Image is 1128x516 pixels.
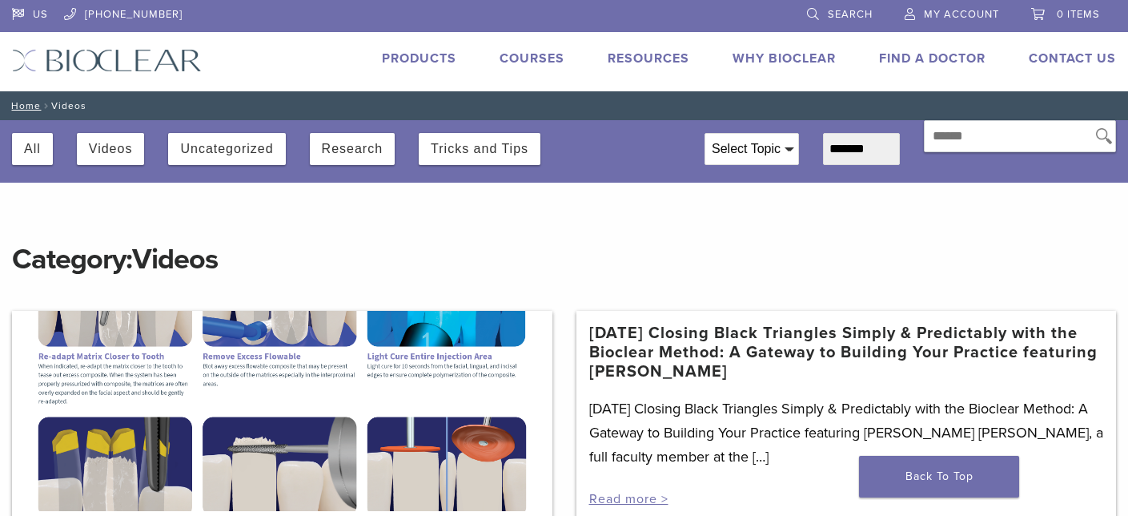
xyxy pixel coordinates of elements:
button: Tricks and Tips [431,133,528,165]
span: Videos [132,242,218,276]
a: Back To Top [859,456,1019,498]
button: All [24,133,41,165]
p: [DATE] Closing Black Triangles Simply & Predictably with the Bioclear Method: A Gateway to Buildi... [589,397,1104,469]
a: Home [6,100,41,111]
span: Search [828,8,873,21]
h1: Category: [12,208,1116,279]
span: / [41,102,51,110]
button: Uncategorized [180,133,273,165]
button: Videos [89,133,133,165]
a: Courses [500,50,564,67]
div: Select Topic [705,134,798,164]
a: Resources [608,50,689,67]
span: My Account [924,8,999,21]
a: Products [382,50,456,67]
span: 0 items [1057,8,1100,21]
a: Read more > [589,491,668,507]
img: Bioclear [12,49,202,72]
a: Why Bioclear [733,50,836,67]
button: Research [322,133,383,165]
a: Find A Doctor [879,50,985,67]
a: Contact Us [1029,50,1116,67]
a: [DATE] Closing Black Triangles Simply & Predictably with the Bioclear Method: A Gateway to Buildi... [589,324,1104,381]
